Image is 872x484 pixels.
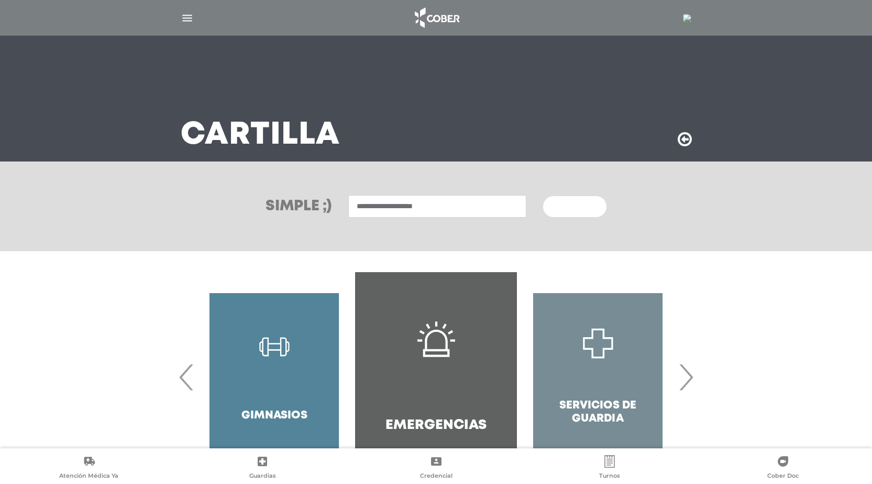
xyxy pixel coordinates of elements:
[355,272,517,482] a: Emergencias
[767,472,799,481] span: Cober Doc
[349,455,523,482] a: Credencial
[599,472,620,481] span: Turnos
[385,417,487,434] h4: Emergencias
[175,455,349,482] a: Guardias
[266,199,332,214] h3: Simple ;)
[2,455,175,482] a: Atención Médica Ya
[523,455,696,482] a: Turnos
[249,472,276,481] span: Guardias
[420,472,452,481] span: Credencial
[181,12,194,25] img: Cober_menu-lines-white.svg
[409,5,464,30] img: logo_cober_home-white.png
[676,349,696,405] span: Next
[543,196,606,217] button: Buscar
[181,122,340,149] h3: Cartilla
[697,455,870,482] a: Cober Doc
[176,349,197,405] span: Previous
[683,14,691,23] img: 29212
[556,203,586,211] span: Buscar
[59,472,118,481] span: Atención Médica Ya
